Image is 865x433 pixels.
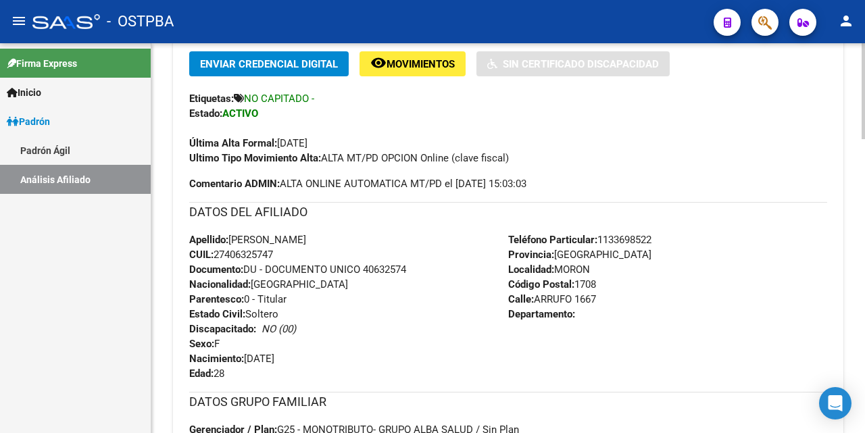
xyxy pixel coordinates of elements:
[189,353,244,365] strong: Nacimiento:
[7,114,50,129] span: Padrón
[189,278,348,290] span: [GEOGRAPHIC_DATA]
[508,249,651,261] span: [GEOGRAPHIC_DATA]
[360,51,466,76] button: Movimientos
[244,93,314,105] span: NO CAPITADO -
[508,263,554,276] strong: Localidad:
[189,137,307,149] span: [DATE]
[508,293,534,305] strong: Calle:
[189,263,243,276] strong: Documento:
[7,56,77,71] span: Firma Express
[189,323,256,335] strong: Discapacitado:
[189,234,228,246] strong: Apellido:
[189,93,234,105] strong: Etiquetas:
[189,152,509,164] span: ALTA MT/PD OPCION Online (clave fiscal)
[189,176,526,191] span: ALTA ONLINE AUTOMATICA MT/PD el [DATE] 15:03:03
[476,51,670,76] button: Sin Certificado Discapacidad
[838,13,854,29] mat-icon: person
[508,293,596,305] span: ARRUFO 1667
[189,137,277,149] strong: Última Alta Formal:
[508,308,575,320] strong: Departamento:
[189,338,214,350] strong: Sexo:
[189,293,244,305] strong: Parentesco:
[107,7,174,36] span: - OSTPBA
[200,58,338,70] span: Enviar Credencial Digital
[262,323,296,335] i: NO (00)
[387,58,455,70] span: Movimientos
[189,203,827,222] h3: DATOS DEL AFILIADO
[508,278,596,290] span: 1708
[189,308,245,320] strong: Estado Civil:
[189,338,220,350] span: F
[189,152,321,164] strong: Ultimo Tipo Movimiento Alta:
[819,387,851,419] div: Open Intercom Messenger
[222,107,258,120] strong: ACTIVO
[508,249,554,261] strong: Provincia:
[189,178,280,190] strong: Comentario ADMIN:
[189,107,222,120] strong: Estado:
[189,263,406,276] span: DU - DOCUMENTO UNICO 40632574
[370,55,387,71] mat-icon: remove_red_eye
[508,278,574,290] strong: Código Postal:
[189,249,214,261] strong: CUIL:
[189,392,827,411] h3: DATOS GRUPO FAMILIAR
[189,249,273,261] span: 27406325747
[189,278,251,290] strong: Nacionalidad:
[508,263,590,276] span: MORON
[189,234,306,246] span: [PERSON_NAME]
[189,308,278,320] span: Soltero
[7,85,41,100] span: Inicio
[189,353,274,365] span: [DATE]
[189,293,287,305] span: 0 - Titular
[503,58,659,70] span: Sin Certificado Discapacidad
[508,234,651,246] span: 1133698522
[189,367,224,380] span: 28
[189,367,214,380] strong: Edad:
[508,234,597,246] strong: Teléfono Particular:
[11,13,27,29] mat-icon: menu
[189,51,349,76] button: Enviar Credencial Digital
